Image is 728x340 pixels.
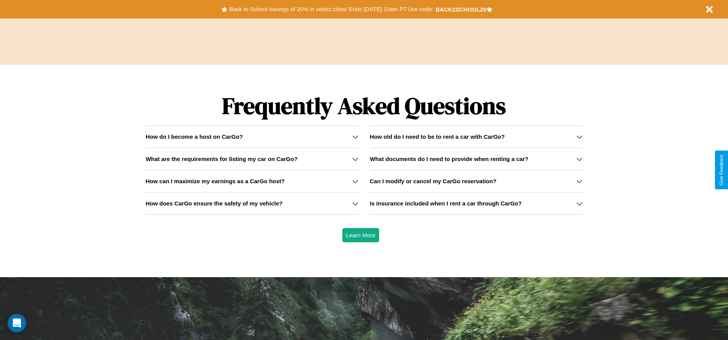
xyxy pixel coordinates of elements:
[370,156,528,162] h3: What documents do I need to provide when renting a car?
[342,228,380,242] button: Learn More
[145,156,297,162] h3: What are the requirements for listing my car on CarGo?
[145,133,243,140] h3: How do I become a host on CarGo?
[719,154,724,186] div: Give Feedback
[370,178,497,184] h3: Can I modify or cancel my CarGo reservation?
[227,4,435,15] button: Back to School savings of 20% in select cities! Ends [DATE] 10am PT.Use code:
[370,200,522,207] h3: Is insurance included when I rent a car through CarGo?
[145,200,282,207] h3: How does CarGo ensure the safety of my vehicle?
[370,133,505,140] h3: How old do I need to be to rent a car with CarGo?
[145,86,582,125] h1: Frequently Asked Questions
[436,6,487,13] b: BACK2SCHOOL20
[8,314,26,332] div: Open Intercom Messenger
[145,178,285,184] h3: How can I maximize my earnings as a CarGo host?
